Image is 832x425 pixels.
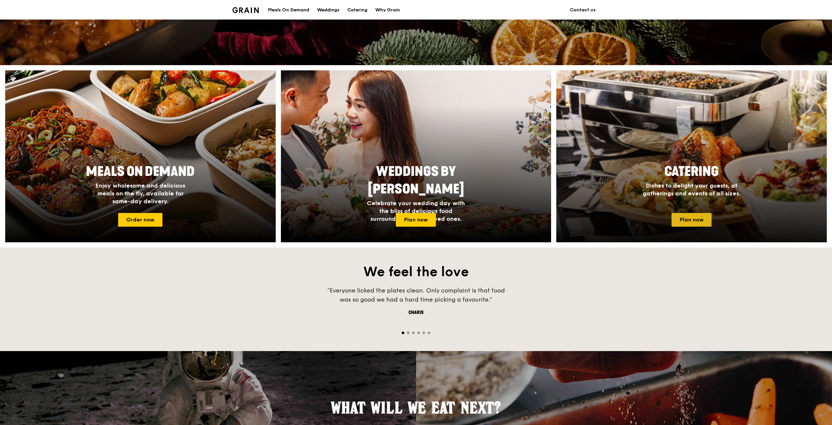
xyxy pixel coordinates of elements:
[347,0,367,20] div: Catering
[367,200,465,222] span: Celebrate your wedding day with the bliss of delicious food surrounded by your loved ones.
[423,332,425,334] span: Go to slide 5
[95,182,185,205] span: Enjoy wholesome and delicious meals on the fly, available for same-day delivery.
[556,70,827,242] a: CateringDishes to delight your guests, at gatherings and events of all sizes.Plan now
[375,0,400,20] div: Why Grain
[412,332,415,334] span: Go to slide 3
[86,164,195,179] span: Meals On Demand
[313,0,343,20] a: Weddings
[331,398,501,417] span: What will we eat next?
[281,70,551,242] a: Weddings by [PERSON_NAME]Celebrate your wedding day with the bliss of delicious food surrounded b...
[643,182,741,197] span: Dishes to delight your guests, at gatherings and events of all sizes.
[396,213,436,227] a: Plan now
[281,70,551,242] img: weddings-card.4f3003b8.jpg
[672,213,712,227] a: Plan now
[5,70,276,242] img: meals-on-demand-card.d2b6f6db.png
[371,0,404,20] a: Why Grain
[118,213,162,227] a: Order now
[343,0,371,20] a: Catering
[407,332,409,334] span: Go to slide 2
[664,164,719,179] span: Catering
[368,164,464,197] span: Weddings by [PERSON_NAME]
[5,70,276,242] a: Meals On DemandEnjoy wholesome and delicious meals on the fly, available for same-day delivery.Or...
[402,332,404,334] span: Go to slide 1
[566,0,600,20] a: Contact us
[232,7,259,13] img: Grain
[268,0,309,20] div: Meals On Demand
[317,0,340,20] div: Weddings
[318,309,514,316] div: Charis
[428,332,430,334] span: Go to slide 6
[417,332,420,334] span: Go to slide 4
[318,286,514,304] div: "Everyone licked the plates clean. Only complaint is that food was so good we had a hard time pic...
